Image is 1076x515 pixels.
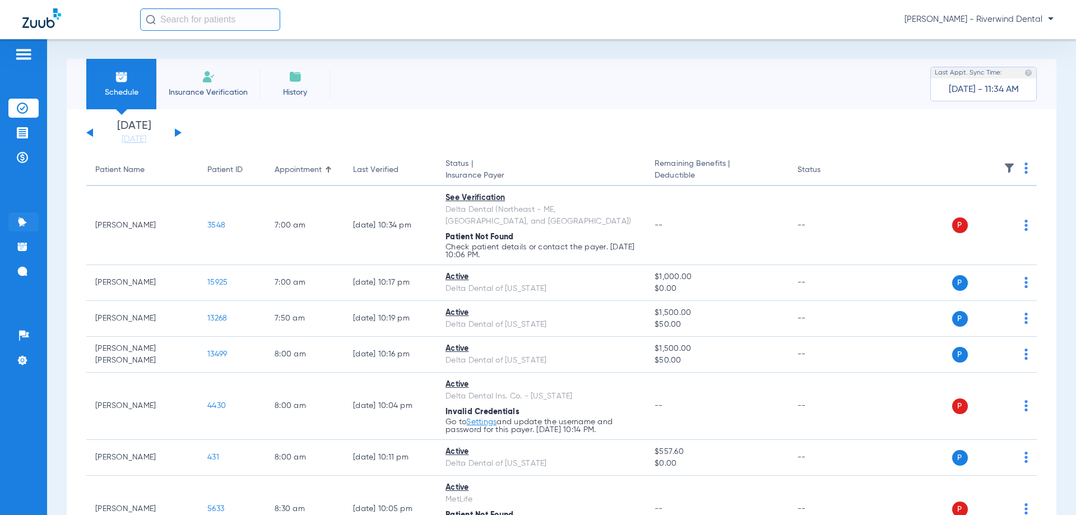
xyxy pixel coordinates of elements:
td: [DATE] 10:11 PM [344,440,437,476]
th: Status [789,155,864,186]
div: Delta Dental (Northeast - ME, [GEOGRAPHIC_DATA], and [GEOGRAPHIC_DATA]) [446,204,637,228]
th: Remaining Benefits | [646,155,788,186]
span: P [952,311,968,327]
img: filter.svg [1004,163,1015,174]
span: Deductible [655,170,779,182]
td: [PERSON_NAME] [86,265,198,301]
span: 13268 [207,314,227,322]
p: Check patient details or contact the payer. [DATE] 10:06 PM. [446,243,637,259]
td: [PERSON_NAME] [86,373,198,440]
span: Schedule [95,87,148,98]
div: Delta Dental of [US_STATE] [446,355,637,366]
td: 7:50 AM [266,301,344,337]
span: $1,500.00 [655,307,779,319]
img: group-dot-blue.svg [1024,277,1028,288]
span: $1,500.00 [655,343,779,355]
img: hamburger-icon [15,48,33,61]
div: Appointment [275,164,335,176]
td: 8:00 AM [266,337,344,373]
td: 7:00 AM [266,265,344,301]
img: group-dot-blue.svg [1024,313,1028,324]
span: [PERSON_NAME] - Riverwind Dental [905,14,1054,25]
span: 431 [207,453,219,461]
span: P [952,275,968,291]
span: P [952,217,968,233]
span: [DATE] - 11:34 AM [949,84,1019,95]
td: -- [789,440,864,476]
img: Zuub Logo [22,8,61,28]
img: Search Icon [146,15,156,25]
img: group-dot-blue.svg [1024,349,1028,360]
div: Last Verified [353,164,398,176]
span: 13499 [207,350,227,358]
iframe: Chat Widget [1020,461,1076,515]
div: Appointment [275,164,322,176]
div: Delta Dental of [US_STATE] [446,319,637,331]
div: See Verification [446,192,637,204]
a: Settings [466,418,497,426]
span: -- [655,505,663,513]
img: Schedule [115,70,128,83]
img: group-dot-blue.svg [1024,400,1028,411]
div: Delta Dental Ins. Co. - [US_STATE] [446,391,637,402]
input: Search for patients [140,8,280,31]
li: [DATE] [100,120,168,145]
div: Delta Dental of [US_STATE] [446,283,637,295]
span: Invalid Credentials [446,408,520,416]
span: -- [655,221,663,229]
span: 15925 [207,279,228,286]
img: Manual Insurance Verification [202,70,215,83]
td: -- [789,301,864,337]
span: P [952,347,968,363]
span: P [952,450,968,466]
div: Patient Name [95,164,145,176]
td: 8:00 AM [266,373,344,440]
span: Insurance Payer [446,170,637,182]
span: $50.00 [655,319,779,331]
span: $0.00 [655,458,779,470]
div: Active [446,446,637,458]
span: $1,000.00 [655,271,779,283]
td: 7:00 AM [266,186,344,265]
img: group-dot-blue.svg [1024,220,1028,231]
a: [DATE] [100,134,168,145]
td: [DATE] 10:16 PM [344,337,437,373]
img: group-dot-blue.svg [1024,163,1028,174]
img: last sync help info [1024,69,1032,77]
img: History [289,70,302,83]
span: History [268,87,322,98]
td: -- [789,265,864,301]
span: 3548 [207,221,225,229]
p: Go to and update the username and password for this payer. [DATE] 10:14 PM. [446,418,637,434]
div: Active [446,379,637,391]
div: Active [446,343,637,355]
td: [PERSON_NAME] [86,301,198,337]
td: [DATE] 10:04 PM [344,373,437,440]
td: [PERSON_NAME] [PERSON_NAME] [86,337,198,373]
div: Active [446,482,637,494]
td: 8:00 AM [266,440,344,476]
span: $50.00 [655,355,779,366]
div: Last Verified [353,164,428,176]
div: Patient Name [95,164,189,176]
span: -- [655,402,663,410]
td: [DATE] 10:17 PM [344,265,437,301]
td: [PERSON_NAME] [86,186,198,265]
span: $0.00 [655,283,779,295]
td: [DATE] 10:19 PM [344,301,437,337]
div: Active [446,271,637,283]
img: group-dot-blue.svg [1024,452,1028,463]
span: 5633 [207,505,224,513]
div: Patient ID [207,164,243,176]
div: Active [446,307,637,319]
div: Delta Dental of [US_STATE] [446,458,637,470]
th: Status | [437,155,646,186]
span: 4430 [207,402,226,410]
td: [PERSON_NAME] [86,440,198,476]
td: -- [789,186,864,265]
td: -- [789,373,864,440]
td: -- [789,337,864,373]
span: Insurance Verification [165,87,252,98]
div: Patient ID [207,164,257,176]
